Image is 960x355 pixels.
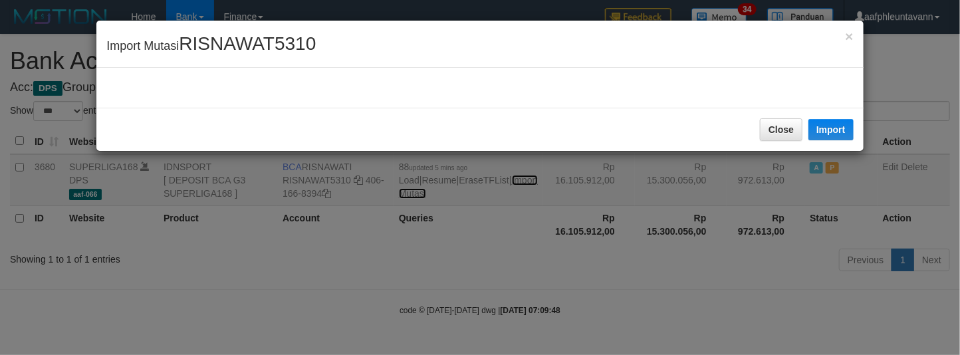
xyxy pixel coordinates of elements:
[845,29,853,43] button: Close
[845,29,853,44] span: ×
[106,39,316,53] span: Import Mutasi
[179,33,316,54] span: RISNAWAT5310
[760,118,802,141] button: Close
[808,119,854,140] button: Import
